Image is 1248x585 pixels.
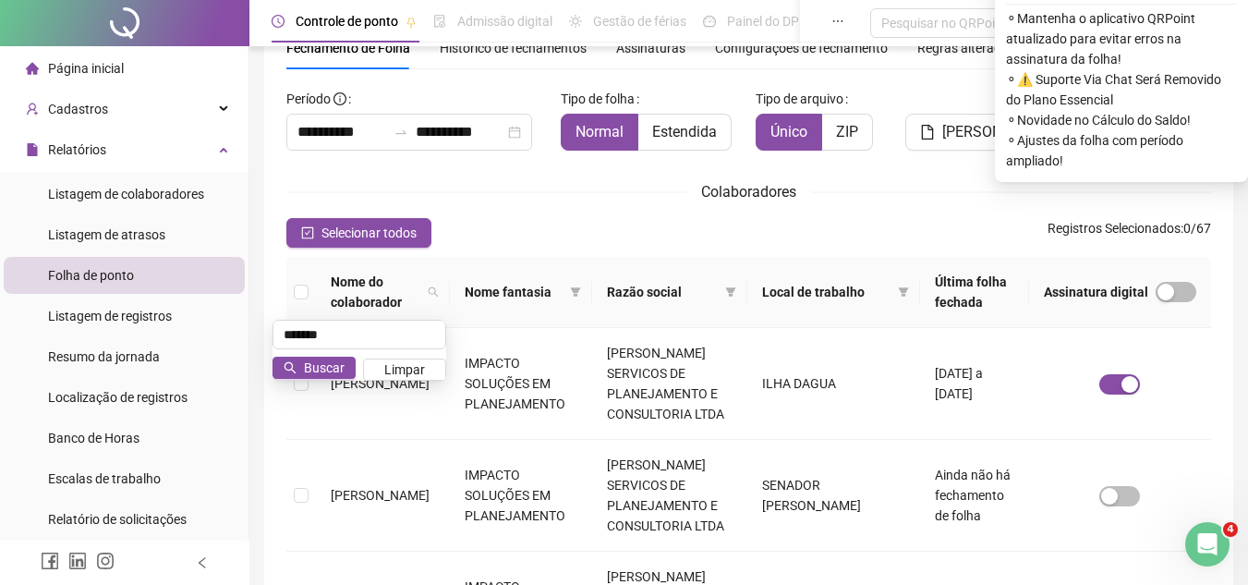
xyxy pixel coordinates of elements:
span: filter [898,286,909,298]
span: file [920,125,935,140]
span: Painel do DP [727,14,799,29]
span: pushpin [406,17,417,28]
span: Assinatura digital [1044,282,1148,302]
span: Relatórios [48,142,106,157]
span: ⚬ Mantenha o aplicativo QRPoint atualizado para evitar erros na assinatura da folha! [1006,8,1237,69]
span: clock-circle [272,15,285,28]
span: home [26,62,39,75]
span: : 0 / 67 [1048,218,1211,248]
span: Listagem de registros [48,309,172,323]
span: info-circle [333,92,346,105]
span: facebook [41,552,59,570]
span: Listagem de atrasos [48,227,165,242]
span: check-square [301,226,314,239]
span: search [424,268,442,316]
span: Escalas de trabalho [48,471,161,486]
span: dashboard [703,15,716,28]
span: ⚬ Novidade no Cálculo do Saldo! [1006,110,1237,130]
span: Banco de Horas [48,431,139,445]
td: IMPACTO SOLUÇÕES EM PLANEJAMENTO [450,328,592,440]
span: Período [286,91,331,106]
span: Estendida [652,123,717,140]
td: [DATE] a [DATE] [920,328,1029,440]
span: sun [569,15,582,28]
span: filter [725,286,736,298]
span: [PERSON_NAME] [331,376,430,391]
span: Controle de ponto [296,14,398,29]
button: Selecionar todos [286,218,431,248]
button: [PERSON_NAME] [905,114,1068,151]
span: Histórico de fechamentos [440,41,587,55]
span: [PERSON_NAME] [331,488,430,503]
span: Assinaturas [616,42,685,55]
span: Admissão digital [457,14,552,29]
span: ellipsis [831,15,844,28]
span: Listagem de colaboradores [48,187,204,201]
td: ILHA DAGUA [747,328,920,440]
span: Gestão de férias [593,14,686,29]
span: user-add [26,103,39,116]
span: to [394,125,408,140]
span: search [428,286,439,298]
span: ⚬ ⚠️ Suporte Via Chat Será Removido do Plano Essencial [1006,69,1237,110]
iframe: Intercom live chat [1185,522,1230,567]
span: Resumo da jornada [48,349,160,364]
span: Registros Selecionados [1048,221,1181,236]
span: ZIP [836,123,858,140]
span: Razão social [607,282,718,302]
span: ⚬ Ajustes da folha com período ampliado! [1006,130,1237,171]
span: Nome do colaborador [331,272,420,312]
span: filter [894,278,913,306]
span: Tipo de folha [561,89,635,109]
span: Colaboradores [701,183,796,201]
span: Normal [576,123,624,140]
span: filter [570,286,581,298]
span: Ainda não há fechamento de folha [935,468,1011,523]
span: instagram [96,552,115,570]
td: [PERSON_NAME] SERVICOS DE PLANEJAMENTO E CONSULTORIA LTDA [592,440,747,552]
span: file [26,143,39,156]
th: Última folha fechada [920,257,1029,328]
span: Local de trabalho [762,282,891,302]
td: IMPACTO SOLUÇÕES EM PLANEJAMENTO [450,440,592,552]
span: search [284,361,297,374]
td: [PERSON_NAME] SERVICOS DE PLANEJAMENTO E CONSULTORIA LTDA [592,328,747,440]
span: Fechamento de Folha [286,41,410,55]
span: filter [566,278,585,306]
span: Nome fantasia [465,282,563,302]
span: Tipo de arquivo [756,89,843,109]
button: Buscar [273,357,356,379]
span: swap-right [394,125,408,140]
button: Limpar [363,359,446,381]
span: left [196,556,209,569]
td: SENADOR [PERSON_NAME] [747,440,920,552]
span: Selecionar todos [321,223,417,243]
span: Relatório de solicitações [48,512,187,527]
span: Regras alteradas [917,42,1015,55]
span: Folha de ponto [48,268,134,283]
span: Localização de registros [48,390,188,405]
span: 4 [1223,522,1238,537]
span: Único [770,123,807,140]
span: Página inicial [48,61,124,76]
span: Limpar [384,360,425,380]
span: Buscar [304,358,345,378]
span: file-done [433,15,446,28]
span: Cadastros [48,102,108,116]
span: linkedin [68,552,87,570]
span: filter [721,278,740,306]
span: Configurações de fechamento [715,42,888,55]
span: [PERSON_NAME] [942,121,1053,143]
